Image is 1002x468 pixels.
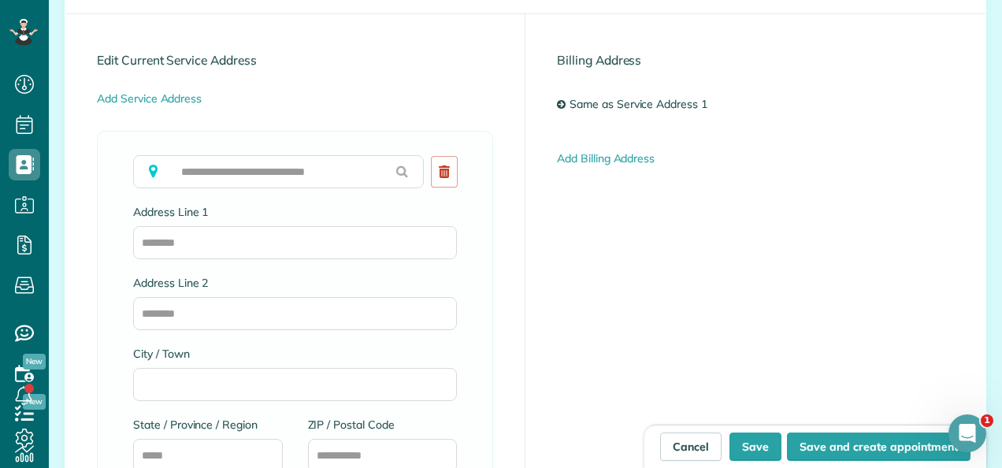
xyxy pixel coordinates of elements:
label: City / Town [133,346,457,362]
a: Add Service Address [97,91,202,106]
h4: Edit Current Service Address [97,54,493,67]
span: New [23,354,46,370]
iframe: Intercom live chat [948,414,986,452]
h4: Billing Address [557,54,954,67]
a: Cancel [660,433,722,461]
span: 1 [981,414,993,427]
label: Address Line 1 [133,204,457,220]
label: State / Province / Region [133,417,283,433]
label: ZIP / Postal Code [308,417,458,433]
button: Save [729,433,781,461]
label: Address Line 2 [133,275,457,291]
a: Add Billing Address [557,151,655,165]
button: Save and create appointment [787,433,970,461]
a: Same as Service Address 1 [566,91,719,119]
